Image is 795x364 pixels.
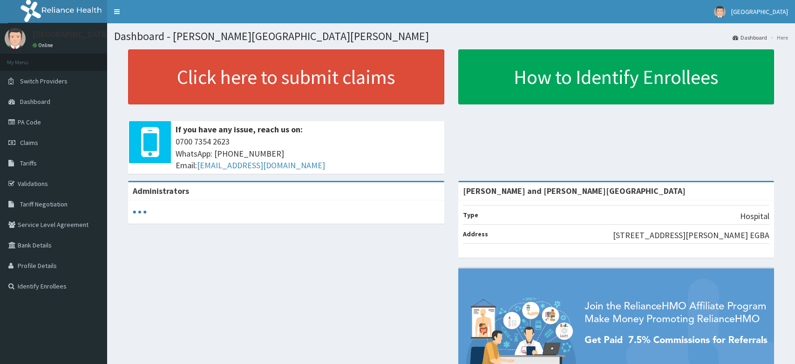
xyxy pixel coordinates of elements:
[33,42,55,48] a: Online
[463,211,478,219] b: Type
[740,210,769,222] p: Hospital
[176,124,303,135] b: If you have any issue, reach us on:
[114,30,788,42] h1: Dashboard - [PERSON_NAME][GEOGRAPHIC_DATA][PERSON_NAME]
[20,159,37,167] span: Tariffs
[20,97,50,106] span: Dashboard
[133,185,189,196] b: Administrators
[20,200,68,208] span: Tariff Negotiation
[458,49,775,104] a: How to Identify Enrollees
[731,7,788,16] span: [GEOGRAPHIC_DATA]
[714,6,726,18] img: User Image
[197,160,325,171] a: [EMAIL_ADDRESS][DOMAIN_NAME]
[20,138,38,147] span: Claims
[33,30,109,39] p: [GEOGRAPHIC_DATA]
[5,28,26,49] img: User Image
[733,34,767,41] a: Dashboard
[128,49,444,104] a: Click here to submit claims
[463,185,686,196] strong: [PERSON_NAME] and [PERSON_NAME][GEOGRAPHIC_DATA]
[176,136,440,172] span: 0700 7354 2623 WhatsApp: [PHONE_NUMBER] Email:
[20,77,68,85] span: Switch Providers
[768,34,788,41] li: Here
[463,230,488,238] b: Address
[613,229,769,241] p: [STREET_ADDRESS][PERSON_NAME] EGBA
[133,205,147,219] svg: audio-loading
